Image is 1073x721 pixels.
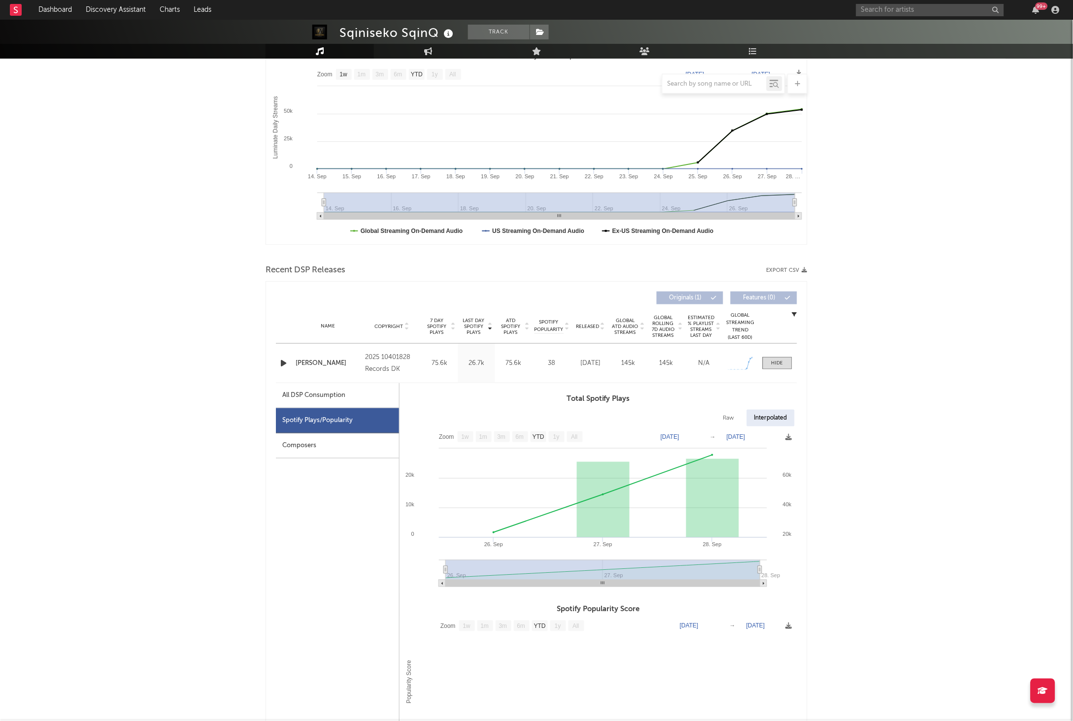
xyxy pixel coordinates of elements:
text: Zoom [440,623,456,630]
span: Features ( 0 ) [737,295,782,301]
text: 16. Sep [377,173,396,179]
text: 1m [479,434,488,441]
text: 17. Sep [412,173,431,179]
span: Global ATD Audio Streams [612,318,639,335]
text: 23. Sep [620,173,638,179]
text: 1y [553,434,560,441]
text: 28. Sep [762,573,780,579]
text: 26. Sep [723,173,742,179]
text: 28. … [786,173,801,179]
div: 145k [650,359,683,368]
div: Spotify Plays/Popularity [276,408,399,433]
div: 99 + [1036,2,1048,10]
text: 25. Sep [689,173,707,179]
span: Spotify Popularity [535,319,564,333]
text: 27. Sep [594,542,612,548]
text: 1m [481,623,489,630]
span: Estimated % Playlist Streams Last Day [688,315,715,338]
text: [DATE] [680,623,699,629]
span: ATD Spotify Plays [498,318,524,335]
h3: Total Spotify Plays [400,393,797,405]
text: 0 [411,531,414,537]
div: Composers [276,433,399,459]
button: 99+ [1033,6,1039,14]
text: 1w [340,71,348,78]
svg: Luminate Daily Consumption [266,47,807,244]
text: 22. Sep [585,173,604,179]
text: [DATE] [686,71,704,78]
div: All DSP Consumption [282,390,345,401]
text: 3m [376,71,384,78]
text: YTD [411,71,423,78]
div: Interpolated [747,410,795,426]
text: 20k [783,531,792,537]
text: 40k [783,502,792,508]
div: Raw [716,410,742,426]
div: All DSP Consumption [276,383,399,408]
text: YTD [533,434,544,441]
div: Sqiniseko SqinQ [339,25,456,41]
text: [DATE] [746,623,765,629]
text: 1w [463,623,471,630]
text: All [572,623,579,630]
input: Search by song name or URL [663,80,767,88]
text: 1y [555,623,561,630]
span: Global Rolling 7D Audio Streams [650,315,677,338]
text: 20k [405,472,414,478]
div: N/A [688,359,721,368]
text: → [730,623,736,629]
span: Recent DSP Releases [266,264,345,276]
text: 3m [498,434,506,441]
div: Global Streaming Trend (Last 60D) [726,312,755,341]
text: Zoom [317,71,333,78]
text: 25k [284,135,293,141]
text: All [571,434,577,441]
text: 1y [432,71,438,78]
text: 27. Sep [758,173,777,179]
text: 28. Sep [703,542,722,548]
h3: Spotify Popularity Score [400,604,797,616]
button: Features(0) [731,292,797,304]
text: Ex-US Streaming On-Demand Audio [612,228,714,234]
text: 19. Sep [481,173,500,179]
text: US Streaming On-Demand Audio [492,228,584,234]
div: 38 [535,359,569,368]
div: 145k [612,359,645,368]
div: 2025 10401828 Records DK [365,352,419,375]
text: [DATE] [727,433,745,440]
button: Originals(1) [657,292,723,304]
div: 26.7k [461,359,493,368]
text: All [449,71,456,78]
button: Export CSV [767,267,807,273]
text: 0 [290,163,293,169]
text: Global Streaming On-Demand Audio [361,228,463,234]
text: 50k [284,108,293,114]
span: Released [576,324,599,329]
text: 18. Sep [446,173,465,179]
div: 75.6k [498,359,530,368]
text: 1w [462,434,469,441]
div: Name [296,323,360,330]
text: 24. Sep [654,173,673,179]
text: 20. Sep [516,173,535,179]
text: 21. Sep [550,173,569,179]
span: Originals ( 1 ) [663,295,708,301]
text: 3m [499,623,507,630]
text: 15. Sep [342,173,361,179]
input: Search for artists [856,4,1004,16]
text: 26. Sep [484,542,503,548]
text: Luminate Daily Streams [272,96,279,159]
text: [DATE] [752,71,771,78]
text: 1m [358,71,366,78]
span: Last Day Spotify Plays [461,318,487,335]
text: [DATE] [661,433,679,440]
text: 6m [517,623,526,630]
text: → [710,433,716,440]
text: 14. Sep [308,173,327,179]
text: Popularity Score [405,660,412,704]
text: 10k [405,502,414,508]
text: 6m [516,434,524,441]
a: [PERSON_NAME] [296,359,360,368]
text: Zoom [439,434,454,441]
